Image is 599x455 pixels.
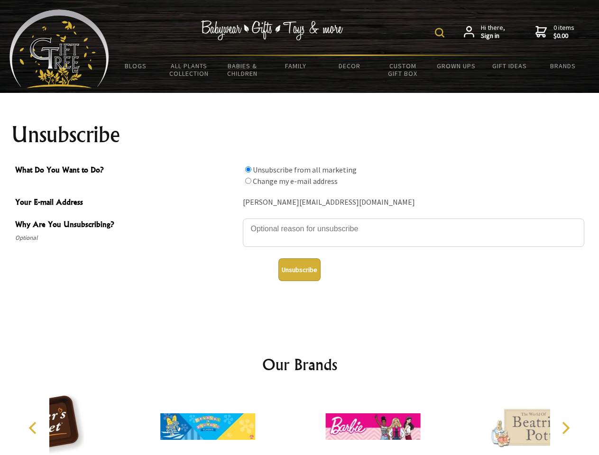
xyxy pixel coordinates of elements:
[9,9,109,88] img: Babyware - Gifts - Toys and more...
[24,418,45,438] button: Previous
[11,123,588,146] h1: Unsubscribe
[553,32,574,40] strong: $0.00
[243,195,584,210] div: [PERSON_NAME][EMAIL_ADDRESS][DOMAIN_NAME]
[201,20,343,40] img: Babywear - Gifts - Toys & more
[481,24,505,40] span: Hi there,
[555,418,576,438] button: Next
[253,176,338,186] label: Change my e-mail address
[535,24,574,40] a: 0 items$0.00
[19,353,581,376] h2: Our Brands
[481,32,505,40] strong: Sign in
[109,56,163,76] a: BLOGS
[464,24,505,40] a: Hi there,Sign in
[536,56,590,76] a: Brands
[376,56,430,83] a: Custom Gift Box
[278,258,321,281] button: Unsubscribe
[435,28,444,37] img: product search
[323,56,376,76] a: Decor
[269,56,323,76] a: Family
[15,218,238,232] span: Why Are You Unsubscribing?
[15,232,238,244] span: Optional
[253,165,357,174] label: Unsubscribe from all marketing
[163,56,216,83] a: All Plants Collection
[483,56,536,76] a: Gift Ideas
[553,23,574,40] span: 0 items
[15,164,238,178] span: What Do You Want to Do?
[243,218,584,247] textarea: Why Are You Unsubscribing?
[429,56,483,76] a: Grown Ups
[245,166,251,173] input: What Do You Want to Do?
[15,196,238,210] span: Your E-mail Address
[245,178,251,184] input: What Do You Want to Do?
[216,56,269,83] a: Babies & Children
